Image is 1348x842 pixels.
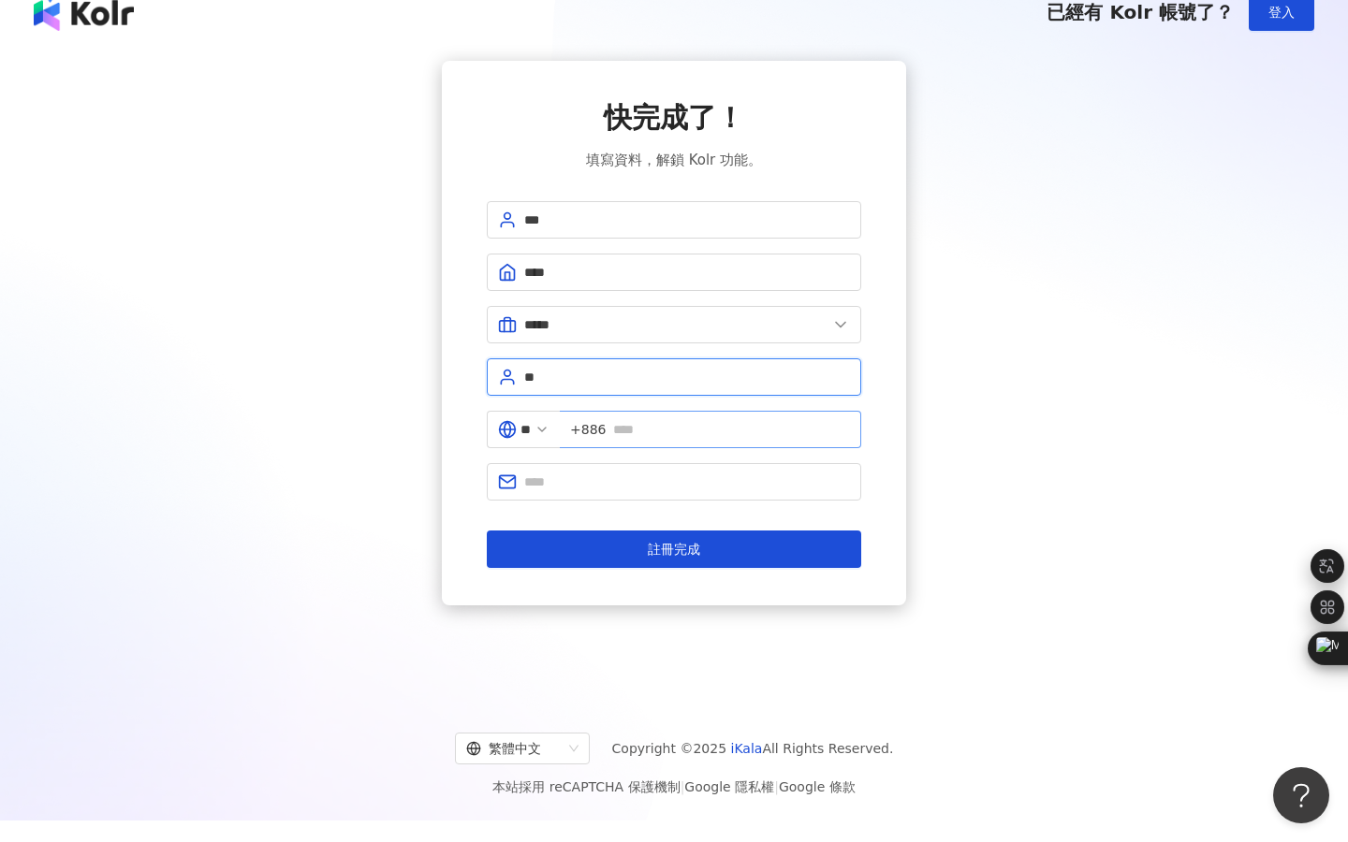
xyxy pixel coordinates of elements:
[681,779,685,794] span: |
[684,779,774,794] a: Google 隱私權
[1273,767,1329,823] iframe: Help Scout Beacon - Open
[492,776,855,798] span: 本站採用 reCAPTCHA 保護機制
[779,779,856,794] a: Google 條款
[612,737,894,760] span: Copyright © 2025 All Rights Reserved.
[648,542,700,557] span: 註冊完成
[604,98,744,138] span: 快完成了！
[774,779,779,794] span: |
[586,149,762,171] span: 填寫資料，解鎖 Kolr 功能。
[1047,1,1234,23] span: 已經有 Kolr 帳號了？
[1268,5,1295,20] span: 登入
[731,741,763,756] a: iKala
[487,530,861,568] button: 註冊完成
[570,419,606,440] span: +886
[466,733,562,763] div: 繁體中文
